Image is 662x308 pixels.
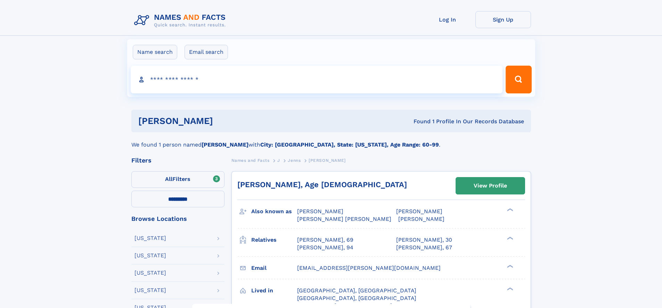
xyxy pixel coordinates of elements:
[456,177,525,194] a: View Profile
[277,158,280,163] span: J
[297,287,416,294] span: [GEOGRAPHIC_DATA], [GEOGRAPHIC_DATA]
[131,216,224,222] div: Browse Locations
[134,270,166,276] div: [US_STATE]
[134,253,166,258] div: [US_STATE]
[396,244,452,251] a: [PERSON_NAME], 67
[138,117,313,125] h1: [PERSON_NAME]
[133,45,177,59] label: Name search
[202,141,248,148] b: [PERSON_NAME]
[251,234,297,246] h3: Relatives
[297,244,353,251] a: [PERSON_NAME], 94
[506,66,531,93] button: Search Button
[505,286,514,291] div: ❯
[297,295,416,301] span: [GEOGRAPHIC_DATA], [GEOGRAPHIC_DATA]
[396,208,442,215] span: [PERSON_NAME]
[420,11,475,28] a: Log In
[398,216,444,222] span: [PERSON_NAME]
[237,180,407,189] a: [PERSON_NAME], Age [DEMOGRAPHIC_DATA]
[131,132,531,149] div: We found 1 person named with .
[297,216,391,222] span: [PERSON_NAME] [PERSON_NAME]
[231,156,270,165] a: Names and Facts
[165,176,172,182] span: All
[277,156,280,165] a: J
[131,11,231,30] img: Logo Names and Facts
[505,208,514,212] div: ❯
[505,264,514,268] div: ❯
[131,157,224,164] div: Filters
[251,206,297,217] h3: Also known as
[313,118,524,125] div: Found 1 Profile In Our Records Database
[131,171,224,188] label: Filters
[185,45,228,59] label: Email search
[134,235,166,241] div: [US_STATE]
[474,178,507,194] div: View Profile
[131,66,503,93] input: search input
[297,208,343,215] span: [PERSON_NAME]
[288,156,301,165] a: Jenns
[134,288,166,293] div: [US_STATE]
[297,265,441,271] span: [EMAIL_ADDRESS][PERSON_NAME][DOMAIN_NAME]
[251,285,297,297] h3: Lived in
[309,158,346,163] span: [PERSON_NAME]
[251,262,297,274] h3: Email
[396,236,452,244] a: [PERSON_NAME], 30
[475,11,531,28] a: Sign Up
[297,236,353,244] a: [PERSON_NAME], 69
[260,141,439,148] b: City: [GEOGRAPHIC_DATA], State: [US_STATE], Age Range: 60-99
[288,158,301,163] span: Jenns
[505,236,514,240] div: ❯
